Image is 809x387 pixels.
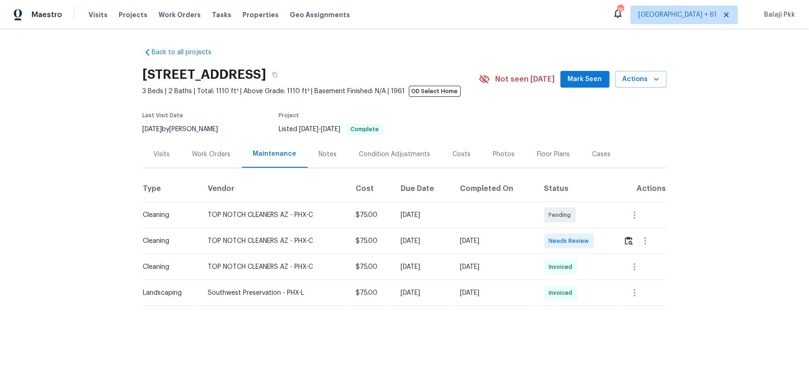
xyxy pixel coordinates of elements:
span: OD Select Home [409,86,461,97]
div: Cleaning [143,236,193,246]
span: [DATE] [143,126,162,133]
div: Costs [453,150,471,159]
div: Maintenance [253,149,297,159]
button: Copy Address [267,66,283,83]
div: [DATE] [401,262,445,272]
span: Visits [89,10,108,19]
img: Review Icon [625,236,633,245]
div: TOP NOTCH CLEANERS AZ - PHX-C [208,262,341,272]
span: Invoiced [549,288,576,298]
span: Actions [623,74,659,85]
span: Listed [279,126,384,133]
span: Last Visit Date [143,113,184,118]
th: Cost [348,176,393,202]
div: Cleaning [143,210,193,220]
span: [DATE] [321,126,341,133]
div: Cases [592,150,611,159]
div: $75.00 [356,262,386,272]
div: [DATE] [401,288,445,298]
div: [DATE] [401,210,445,220]
div: Visits [154,150,170,159]
button: Actions [615,71,667,88]
div: Notes [319,150,337,159]
div: Landscaping [143,288,193,298]
span: Maestro [32,10,62,19]
span: Properties [242,10,279,19]
span: Not seen [DATE] [496,75,555,84]
span: - [299,126,341,133]
div: [DATE] [401,236,445,246]
span: Balaji Pkk [760,10,795,19]
div: by [PERSON_NAME] [143,124,229,135]
div: TOP NOTCH CLEANERS AZ - PHX-C [208,210,341,220]
div: Condition Adjustments [359,150,431,159]
button: Review Icon [624,230,634,252]
div: Work Orders [192,150,231,159]
div: [DATE] [460,236,529,246]
span: Needs Review [549,236,593,246]
th: Actions [616,176,666,202]
div: Cleaning [143,262,193,272]
span: Work Orders [159,10,201,19]
div: Southwest Preservation - PHX-L [208,288,341,298]
button: Mark Seen [561,71,610,88]
th: Vendor [200,176,348,202]
div: Photos [493,150,515,159]
div: Floor Plans [537,150,570,159]
span: [DATE] [299,126,319,133]
div: TOP NOTCH CLEANERS AZ - PHX-C [208,236,341,246]
div: $75.00 [356,288,386,298]
span: Projects [119,10,147,19]
div: [DATE] [460,288,529,298]
span: Complete [347,127,383,132]
span: 3 Beds | 2 Baths | Total: 1110 ft² | Above Grade: 1110 ft² | Basement Finished: N/A | 1961 [143,87,479,96]
th: Type [143,176,200,202]
span: Mark Seen [568,74,602,85]
div: [DATE] [460,262,529,272]
a: Back to all projects [143,48,232,57]
span: Project [279,113,299,118]
div: $75.00 [356,236,386,246]
h2: [STREET_ADDRESS] [143,70,267,79]
th: Status [537,176,616,202]
div: $75.00 [356,210,386,220]
span: Tasks [212,12,231,18]
span: Invoiced [549,262,576,272]
th: Due Date [393,176,452,202]
th: Completed On [453,176,537,202]
div: 767 [617,6,624,15]
span: Geo Assignments [290,10,350,19]
span: Pending [549,210,575,220]
span: [GEOGRAPHIC_DATA] + 61 [638,10,717,19]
